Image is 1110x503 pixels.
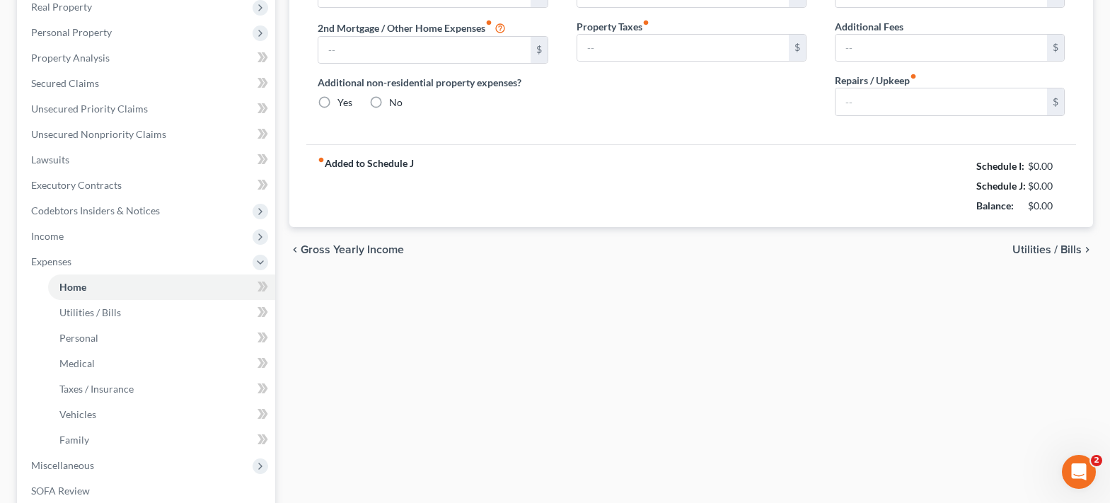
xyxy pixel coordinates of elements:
[48,427,275,453] a: Family
[318,37,530,64] input: --
[31,77,99,89] span: Secured Claims
[789,35,806,62] div: $
[835,73,917,88] label: Repairs / Upkeep
[318,19,506,36] label: 2nd Mortgage / Other Home Expenses
[577,19,649,34] label: Property Taxes
[337,96,352,110] label: Yes
[59,306,121,318] span: Utilities / Bills
[48,351,275,376] a: Medical
[1012,244,1093,255] button: Utilities / Bills chevron_right
[289,244,301,255] i: chevron_left
[48,325,275,351] a: Personal
[318,156,414,216] strong: Added to Schedule J
[1047,35,1064,62] div: $
[910,73,917,80] i: fiber_manual_record
[20,173,275,198] a: Executory Contracts
[31,128,166,140] span: Unsecured Nonpriority Claims
[59,383,134,395] span: Taxes / Insurance
[31,103,148,115] span: Unsecured Priority Claims
[31,204,160,216] span: Codebtors Insiders & Notices
[48,402,275,427] a: Vehicles
[1047,88,1064,115] div: $
[59,332,98,344] span: Personal
[1062,455,1096,489] iframe: Intercom live chat
[31,485,90,497] span: SOFA Review
[31,52,110,64] span: Property Analysis
[31,230,64,242] span: Income
[577,35,789,62] input: --
[59,281,86,293] span: Home
[318,156,325,163] i: fiber_manual_record
[318,75,548,90] label: Additional non-residential property expenses?
[976,200,1014,212] strong: Balance:
[20,96,275,122] a: Unsecured Priority Claims
[31,255,71,267] span: Expenses
[1091,455,1102,466] span: 2
[301,244,404,255] span: Gross Yearly Income
[1028,199,1065,213] div: $0.00
[289,244,404,255] button: chevron_left Gross Yearly Income
[1028,159,1065,173] div: $0.00
[20,122,275,147] a: Unsecured Nonpriority Claims
[1028,179,1065,193] div: $0.00
[389,96,403,110] label: No
[48,300,275,325] a: Utilities / Bills
[485,19,492,26] i: fiber_manual_record
[59,357,95,369] span: Medical
[835,19,903,34] label: Additional Fees
[59,408,96,420] span: Vehicles
[1012,244,1082,255] span: Utilities / Bills
[531,37,548,64] div: $
[1082,244,1093,255] i: chevron_right
[31,179,122,191] span: Executory Contracts
[31,459,94,471] span: Miscellaneous
[836,35,1047,62] input: --
[20,45,275,71] a: Property Analysis
[48,274,275,300] a: Home
[20,71,275,96] a: Secured Claims
[836,88,1047,115] input: --
[59,434,89,446] span: Family
[31,26,112,38] span: Personal Property
[31,1,92,13] span: Real Property
[20,147,275,173] a: Lawsuits
[31,154,69,166] span: Lawsuits
[642,19,649,26] i: fiber_manual_record
[976,160,1024,172] strong: Schedule I:
[976,180,1026,192] strong: Schedule J:
[48,376,275,402] a: Taxes / Insurance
